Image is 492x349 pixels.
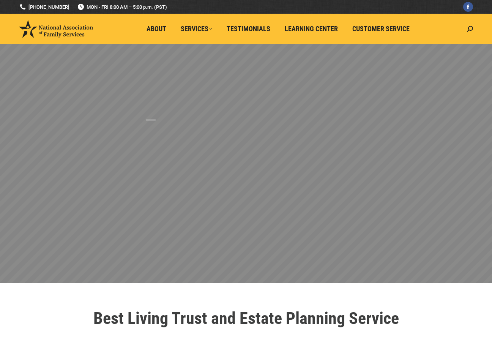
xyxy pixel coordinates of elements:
h1: Best Living Trust and Estate Planning Service [33,310,459,327]
div: L [145,94,156,125]
a: [PHONE_NUMBER] [19,3,69,11]
span: About [147,25,166,33]
span: Learning Center [285,25,338,33]
span: Services [181,25,212,33]
a: Learning Center [279,22,343,36]
a: Testimonials [221,22,276,36]
a: Customer Service [347,22,415,36]
span: Customer Service [352,25,410,33]
a: Facebook page opens in new window [463,2,473,12]
span: Testimonials [227,25,270,33]
a: About [141,22,172,36]
span: MON - FRI 8:00 AM – 5:00 p.m. (PST) [77,3,167,11]
img: National Association of Family Services [19,20,93,38]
